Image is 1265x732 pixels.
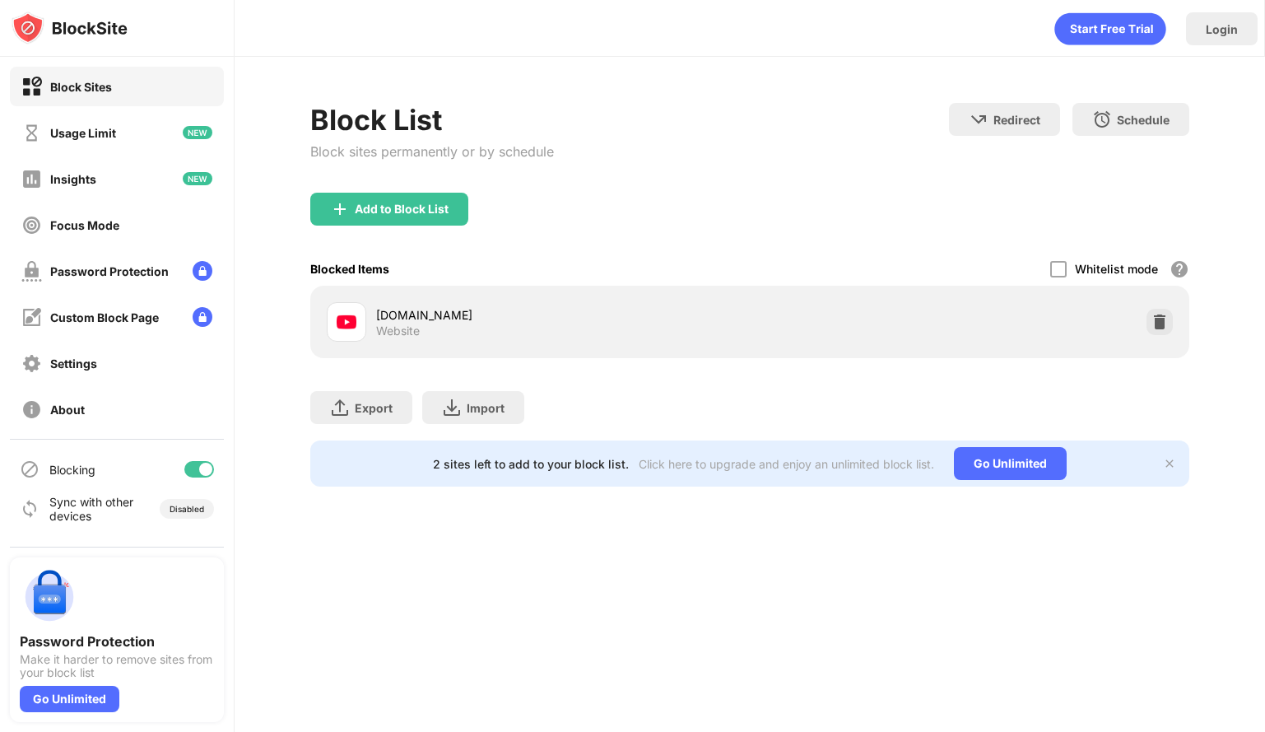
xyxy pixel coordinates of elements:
div: Redirect [993,113,1040,127]
div: Click here to upgrade and enjoy an unlimited block list. [639,457,934,471]
div: Focus Mode [50,218,119,232]
div: Custom Block Page [50,310,159,324]
img: focus-off.svg [21,215,42,235]
div: Password Protection [20,633,214,650]
img: new-icon.svg [183,172,212,185]
div: animation [1054,12,1166,45]
img: settings-off.svg [21,353,42,374]
img: new-icon.svg [183,126,212,139]
div: Make it harder to remove sites from your block list [20,653,214,679]
img: time-usage-off.svg [21,123,42,143]
div: Block Sites [50,80,112,94]
img: insights-off.svg [21,169,42,189]
div: Password Protection [50,264,169,278]
div: 2 sites left to add to your block list. [433,457,629,471]
div: Whitelist mode [1075,262,1158,276]
div: About [50,403,85,417]
div: Blocking [49,463,95,477]
div: Disabled [170,504,204,514]
div: Login [1206,22,1238,36]
img: sync-icon.svg [20,499,40,519]
img: customize-block-page-off.svg [21,307,42,328]
div: Block List [310,103,554,137]
img: block-on.svg [21,77,42,97]
div: Export [355,401,393,415]
img: logo-blocksite.svg [12,12,128,44]
div: Usage Limit [50,126,116,140]
img: push-password-protection.svg [20,567,79,627]
div: Blocked Items [310,262,389,276]
div: [DOMAIN_NAME] [376,306,750,324]
div: Block sites permanently or by schedule [310,143,554,160]
div: Go Unlimited [20,686,119,712]
div: Go Unlimited [954,447,1067,480]
img: x-button.svg [1163,457,1176,470]
div: Schedule [1117,113,1170,127]
img: lock-menu.svg [193,307,212,327]
img: favicons [337,312,356,332]
div: Add to Block List [355,203,449,216]
img: lock-menu.svg [193,261,212,281]
img: blocking-icon.svg [20,459,40,479]
img: password-protection-off.svg [21,261,42,282]
div: Settings [50,357,97,371]
div: Insights [50,172,96,186]
div: Sync with other devices [49,495,134,523]
div: Website [376,324,420,338]
div: Import [467,401,505,415]
img: about-off.svg [21,399,42,420]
